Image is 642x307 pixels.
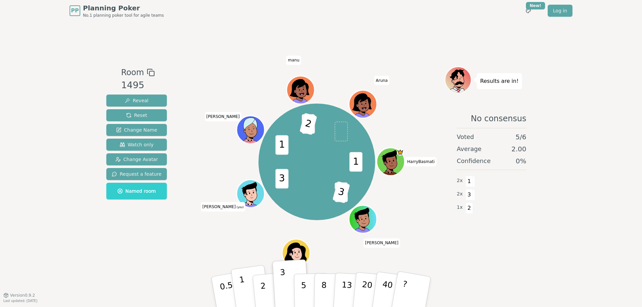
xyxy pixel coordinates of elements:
[286,56,301,65] span: Click to change your name
[280,268,287,304] p: 3
[471,113,526,124] span: No consensus
[3,293,35,298] button: Version0.9.2
[237,181,263,207] button: Click to change your avatar
[106,124,167,136] button: Change Name
[236,206,244,209] span: (you)
[120,141,154,148] span: Watch only
[397,149,404,156] span: HarryBasmati is the host
[299,113,317,135] span: 2
[106,95,167,107] button: Reveal
[106,153,167,165] button: Change Avatar
[83,13,164,18] span: No.1 planning poker tool for agile teams
[205,112,241,121] span: Click to change your name
[465,189,473,200] span: 3
[117,188,156,194] span: Named room
[121,66,144,79] span: Room
[115,156,158,163] span: Change Avatar
[457,177,463,184] span: 2 x
[3,299,37,303] span: Last updated: [DATE]
[457,144,481,154] span: Average
[106,183,167,199] button: Named room
[70,3,164,18] a: PPPlanning PokerNo.1 planning poker tool for agile teams
[126,112,147,119] span: Reset
[465,176,473,187] span: 1
[83,3,164,13] span: Planning Poker
[112,171,162,177] span: Request a feature
[10,293,35,298] span: Version 0.9.2
[332,181,350,203] span: 3
[374,76,390,85] span: Click to change your name
[71,7,79,15] span: PP
[106,139,167,151] button: Watch only
[106,109,167,121] button: Reset
[106,168,167,180] button: Request a feature
[406,157,436,166] span: Click to change your name
[457,204,463,211] span: 1 x
[349,152,362,172] span: 1
[457,190,463,198] span: 2 x
[548,5,572,17] a: Log in
[480,76,519,86] p: Results are in!
[465,202,473,214] span: 2
[201,202,245,211] span: Click to change your name
[121,79,154,92] div: 1495
[457,132,474,142] span: Voted
[275,135,288,155] span: 1
[511,144,526,154] span: 2.00
[275,169,288,189] span: 3
[516,132,526,142] span: 5 / 6
[116,127,157,133] span: Change Name
[125,97,148,104] span: Reveal
[522,5,534,17] button: New!
[457,156,491,166] span: Confidence
[363,239,400,248] span: Click to change your name
[516,156,526,166] span: 0 %
[526,2,545,9] div: New!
